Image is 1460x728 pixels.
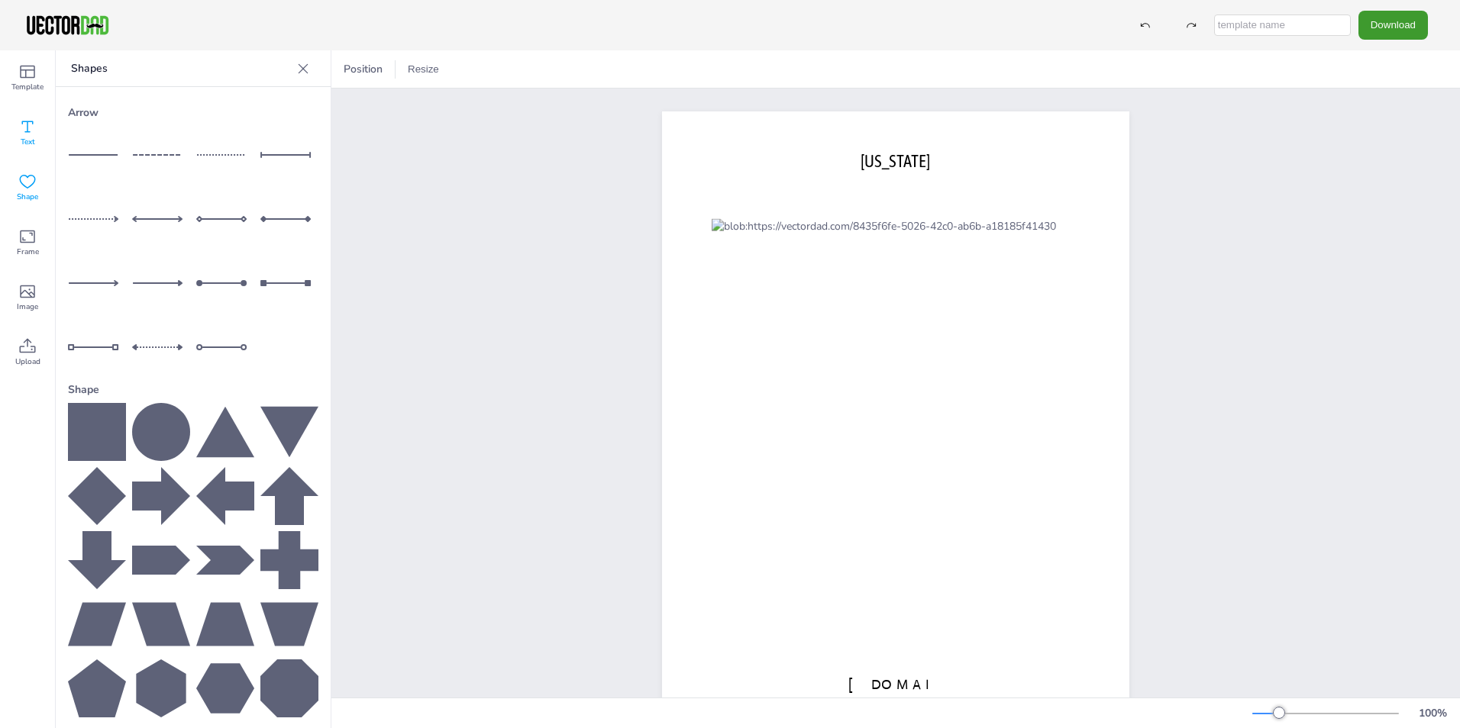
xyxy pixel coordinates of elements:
img: VectorDad-1.png [24,14,111,37]
button: Download [1358,11,1428,39]
span: Image [17,301,38,313]
span: Shape [17,191,38,203]
input: template name [1214,14,1351,36]
span: Template [11,81,44,93]
span: Text [21,136,35,148]
div: 100 % [1414,706,1451,720]
span: Position [341,62,386,76]
p: Shapes [71,50,291,87]
div: Shape [68,376,318,403]
span: Upload [15,356,40,368]
div: Arrow [68,99,318,126]
button: Resize [402,57,445,82]
span: Frame [17,246,39,258]
span: [US_STATE] [861,151,930,171]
